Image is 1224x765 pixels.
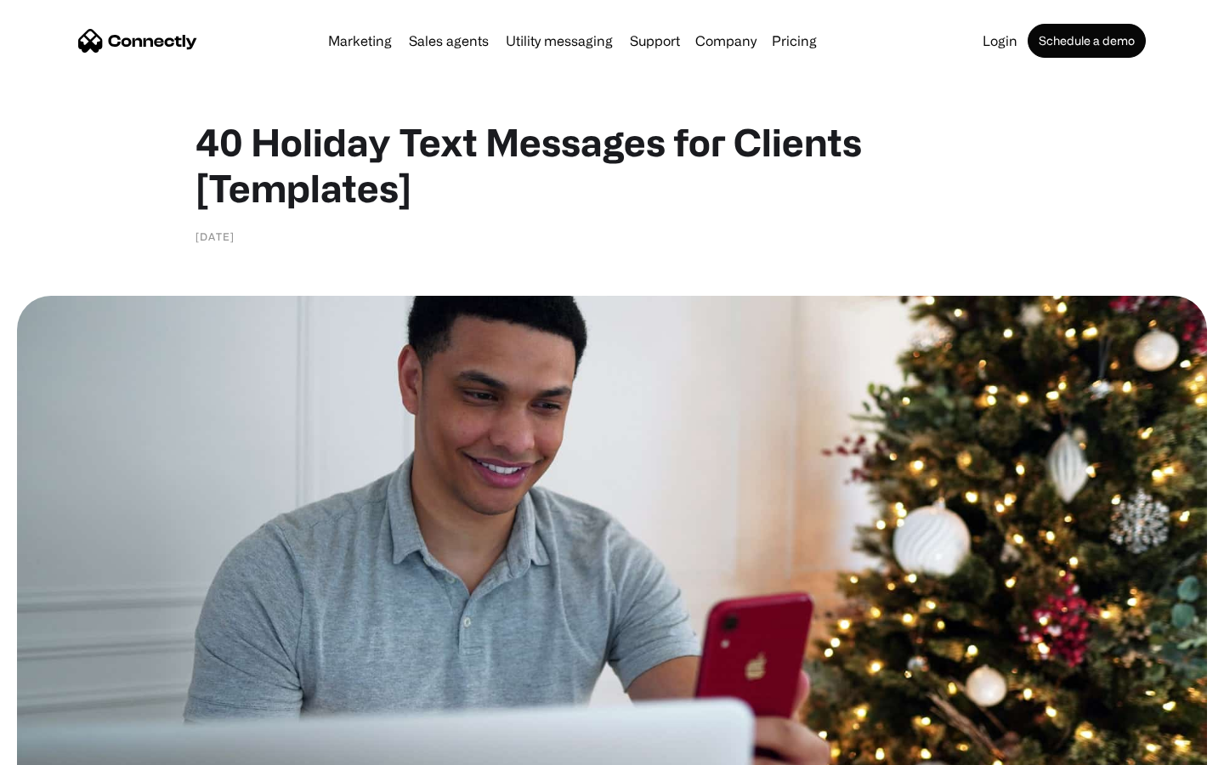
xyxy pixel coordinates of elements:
a: Support [623,34,687,48]
a: Login [976,34,1024,48]
h1: 40 Holiday Text Messages for Clients [Templates] [195,119,1028,211]
a: Pricing [765,34,824,48]
a: Utility messaging [499,34,620,48]
div: Company [695,29,756,53]
a: Marketing [321,34,399,48]
div: [DATE] [195,228,235,245]
aside: Language selected: English [17,735,102,759]
a: Schedule a demo [1028,24,1146,58]
a: Sales agents [402,34,496,48]
ul: Language list [34,735,102,759]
